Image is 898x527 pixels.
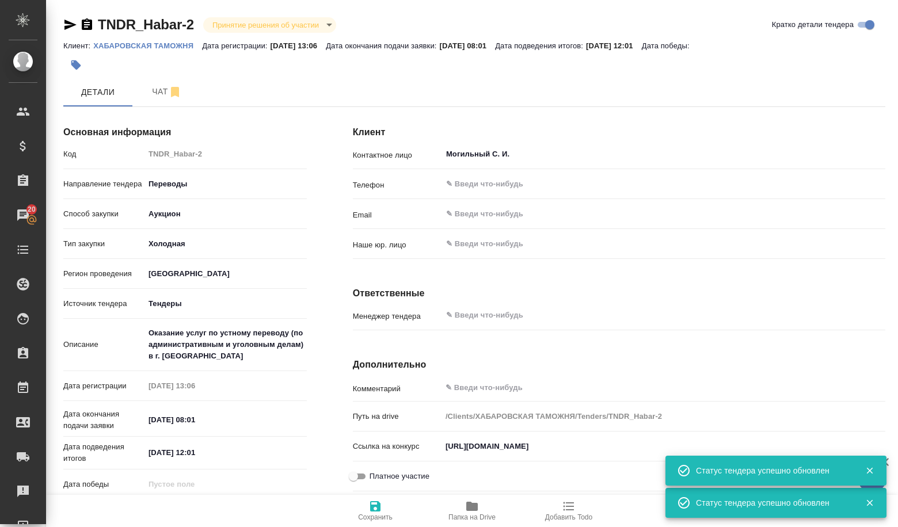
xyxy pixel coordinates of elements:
input: ✎ Введи что-нибудь [442,438,885,455]
p: Дата регистрации: [202,41,270,50]
button: Скопировать ссылку [80,18,94,32]
svg: Отписаться [168,85,182,99]
span: Сохранить [358,513,393,521]
a: 20 [3,201,43,230]
p: Email [353,209,442,221]
h4: Клиент [353,125,885,139]
button: Скопировать ссылку для ЯМессенджера [63,18,77,32]
input: Пустое поле [144,377,245,394]
span: 20 [21,204,43,215]
input: ✎ Введи что-нибудь [445,308,843,322]
p: Дата окончания подачи заявки [63,408,144,431]
span: Кратко детали тендера [772,19,854,30]
p: Дата подведения итогов [63,441,144,464]
textarea: Оказание услуг по устному переводу (по административным и уголовным делам) в г. [GEOGRAPHIC_DATA] [144,323,307,366]
p: Код [63,148,144,160]
input: ✎ Введи что-нибудь [445,207,843,221]
span: Папка на Drive [448,513,496,521]
span: Детали [70,85,125,100]
p: Комментарий [353,383,442,395]
div: Статус тендера успешно обновлен [696,497,848,509]
p: Источник тендера [63,298,144,310]
div: Принятие решения об участии [203,17,336,33]
button: Open [879,243,881,245]
button: Open [879,213,881,215]
button: Закрыть [858,498,881,508]
input: Пустое поле [144,476,245,492]
button: Папка на Drive [424,495,520,527]
p: Направление тендера [63,178,144,190]
p: Дата победы [63,479,144,490]
p: Дата победы: [642,41,692,50]
button: Принятие решения об участии [209,20,322,30]
p: Дата окончания подачи заявки: [326,41,439,50]
input: ✎ Введи что-нибудь [445,177,843,191]
p: [DATE] 13:06 [271,41,326,50]
p: Контактное лицо [353,150,442,161]
p: Способ закупки [63,208,144,220]
div: [GEOGRAPHIC_DATA] [144,294,307,314]
button: Open [879,314,881,316]
h4: Ответственные [353,287,885,300]
p: Дата подведения итогов: [495,41,586,50]
button: Добавить Todo [520,495,617,527]
p: Клиент: [63,41,93,50]
a: TNDR_Habar-2 [98,17,194,32]
input: ✎ Введи что-нибудь [445,237,843,251]
h4: Дополнительно [353,358,885,372]
a: ХАБАРОВСКАЯ ТАМОЖНЯ [93,40,202,50]
p: ХАБАРОВСКАЯ ТАМОЖНЯ [93,41,202,50]
div: Аукцион [144,204,307,224]
p: Описание [63,339,144,350]
input: Пустое поле [144,146,307,162]
button: Сохранить [327,495,424,527]
input: Пустое поле [442,408,885,425]
button: Добавить тэг [63,52,89,78]
div: Переводы [144,174,307,194]
span: Чат [139,85,195,99]
p: Ссылка на конкурс [353,441,442,452]
span: Платное участие [370,471,429,482]
span: Добавить Todo [545,513,592,521]
p: Регион проведения [63,268,144,280]
input: ✎ Введи что-нибудь [144,444,245,461]
div: Холодная [144,234,307,254]
p: [DATE] 08:01 [440,41,496,50]
p: [DATE] 12:01 [586,41,642,50]
div: Статус тендера успешно обновлен [696,465,848,476]
div: [GEOGRAPHIC_DATA] [144,264,307,284]
p: Менеджер тендера [353,311,442,322]
button: Закрыть [858,465,881,476]
p: Телефон [353,180,442,191]
h4: Основная информация [63,125,307,139]
p: Путь на drive [353,411,442,422]
button: Open [879,153,881,155]
p: Дата регистрации [63,380,144,392]
p: Наше юр. лицо [353,239,442,251]
input: ✎ Введи что-нибудь [144,411,245,428]
button: Open [879,183,881,185]
p: Тип закупки [63,238,144,250]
